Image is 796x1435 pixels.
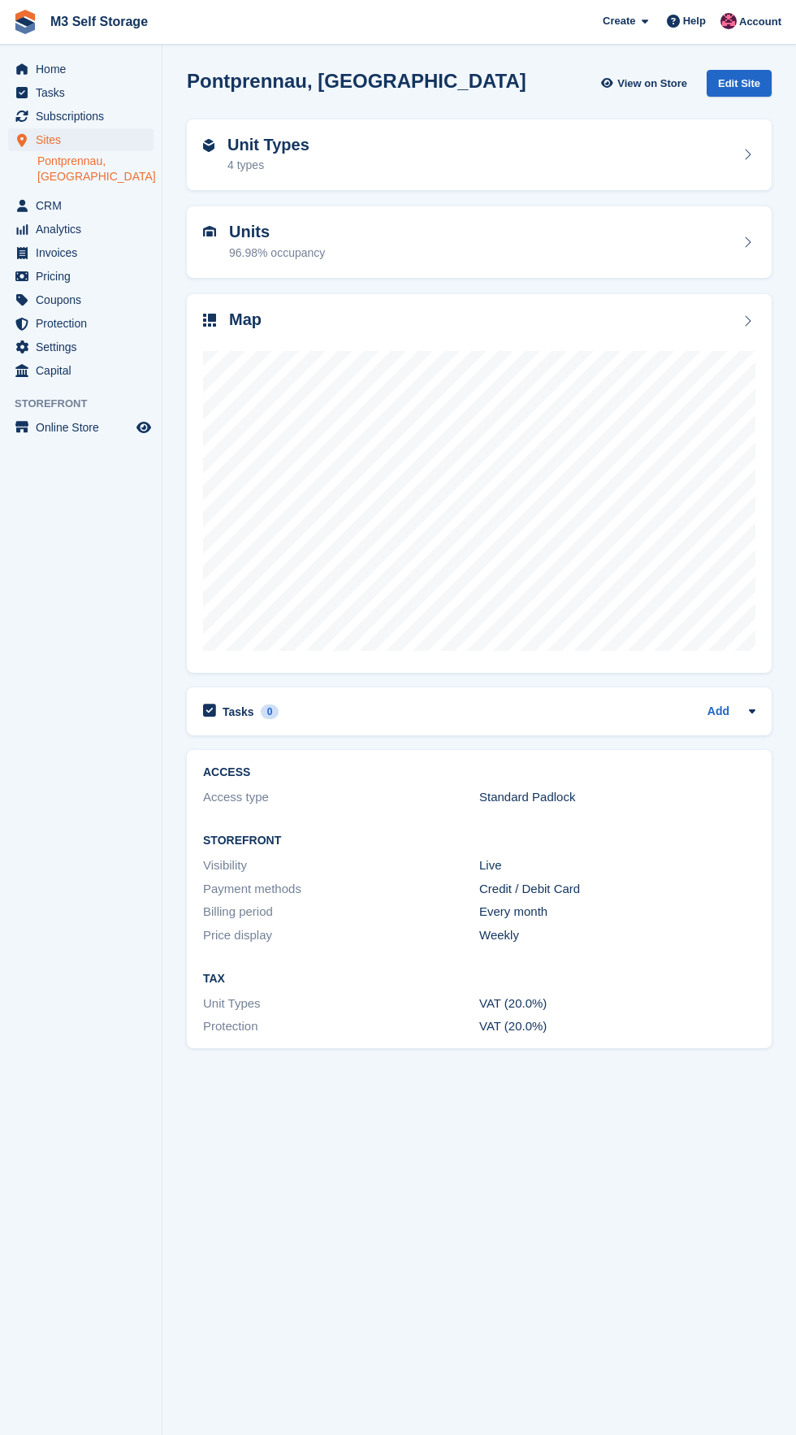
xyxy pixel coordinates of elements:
div: Payment methods [203,880,479,899]
span: Protection [36,312,133,335]
div: Access type [203,788,479,807]
img: Nick Jones [720,13,737,29]
a: menu [8,105,154,128]
span: Account [739,14,781,30]
a: menu [8,312,154,335]
div: Edit Site [707,70,772,97]
h2: Map [229,310,262,329]
img: map-icn-33ee37083ee616e46c38cad1a60f524a97daa1e2b2c8c0bc3eb3415660979fc1.svg [203,314,216,327]
div: VAT (20.0%) [479,1017,755,1036]
img: unit-type-icn-2b2737a686de81e16bb02015468b77c625bbabd49415b5ef34ead5e3b44a266d.svg [203,139,214,152]
div: Credit / Debit Card [479,880,755,899]
a: Preview store [134,418,154,437]
a: menu [8,58,154,80]
a: menu [8,218,154,241]
span: View on Store [617,76,687,92]
span: Pricing [36,265,133,288]
div: Live [479,856,755,875]
a: menu [8,194,154,217]
a: menu [8,416,154,439]
a: menu [8,81,154,104]
span: Settings [36,336,133,358]
span: Online Store [36,416,133,439]
span: Tasks [36,81,133,104]
div: 0 [261,704,279,719]
h2: ACCESS [203,766,755,779]
div: Billing period [203,903,479,921]
a: menu [8,336,154,358]
div: 96.98% occupancy [229,245,325,262]
a: Edit Site [707,70,772,103]
span: Storefront [15,396,162,412]
a: M3 Self Storage [44,8,154,35]
h2: Pontprennau, [GEOGRAPHIC_DATA] [187,70,526,92]
span: Help [683,13,706,29]
span: Subscriptions [36,105,133,128]
div: Price display [203,926,479,945]
span: Create [603,13,635,29]
a: menu [8,288,154,311]
h2: Storefront [203,835,755,848]
a: menu [8,128,154,151]
a: Pontprennau, [GEOGRAPHIC_DATA] [37,154,154,184]
span: Capital [36,359,133,382]
a: menu [8,359,154,382]
span: Sites [36,128,133,151]
div: Standard Padlock [479,788,755,807]
a: Units 96.98% occupancy [187,206,772,278]
a: menu [8,241,154,264]
img: stora-icon-8386f47178a22dfd0bd8f6a31ec36ba5ce8667c1dd55bd0f319d3a0aa187defe.svg [13,10,37,34]
h2: Tax [203,973,755,986]
a: Add [707,703,729,722]
div: VAT (20.0%) [479,995,755,1013]
h2: Unit Types [227,136,309,154]
h2: Units [229,223,325,241]
a: View on Store [599,70,694,97]
div: Protection [203,1017,479,1036]
div: Every month [479,903,755,921]
div: Visibility [203,856,479,875]
a: Unit Types 4 types [187,119,772,191]
img: unit-icn-7be61d7bf1b0ce9d3e12c5938cc71ed9869f7b940bace4675aadf7bd6d80202e.svg [203,226,216,237]
a: menu [8,265,154,288]
span: Coupons [36,288,133,311]
span: Analytics [36,218,133,241]
div: Unit Types [203,995,479,1013]
h2: Tasks [223,704,254,719]
a: Map [187,294,772,674]
div: 4 types [227,157,309,174]
div: Weekly [479,926,755,945]
span: CRM [36,194,133,217]
span: Invoices [36,241,133,264]
span: Home [36,58,133,80]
